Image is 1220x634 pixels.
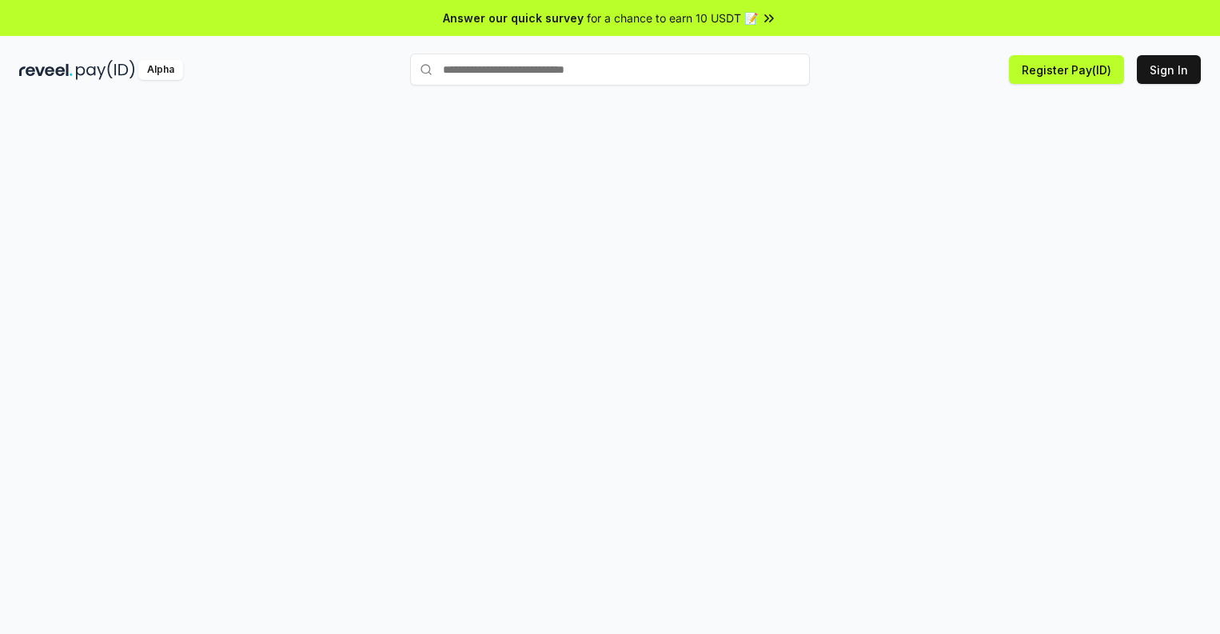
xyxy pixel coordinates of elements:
[138,60,183,80] div: Alpha
[1137,55,1201,84] button: Sign In
[443,10,584,26] span: Answer our quick survey
[19,60,73,80] img: reveel_dark
[76,60,135,80] img: pay_id
[1009,55,1124,84] button: Register Pay(ID)
[587,10,758,26] span: for a chance to earn 10 USDT 📝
